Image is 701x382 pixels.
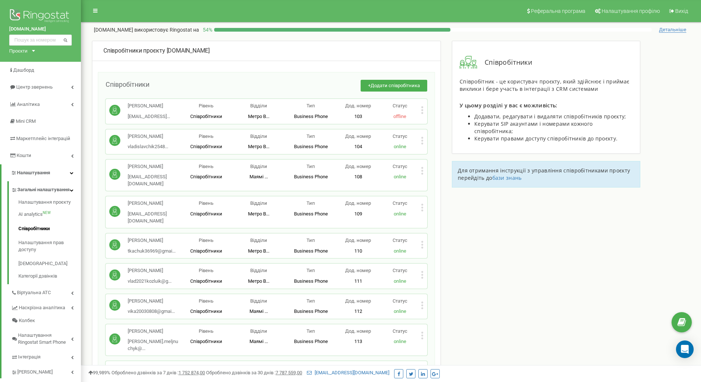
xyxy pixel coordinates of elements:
[199,164,213,169] span: Рівень
[18,354,40,361] span: Інтеграція
[16,136,70,141] span: Маркетплейс інтеграцій
[393,200,407,206] span: Статус
[294,211,328,217] span: Business Phone
[128,200,180,207] p: [PERSON_NAME]
[128,298,175,305] p: [PERSON_NAME]
[199,328,213,334] span: Рівень
[17,170,50,175] span: Налаштування
[393,298,407,304] span: Статус
[11,181,81,196] a: Загальні налаштування
[474,120,592,135] span: Керувати SIP акаунтами і номерами кожного співробітника;
[474,135,617,142] span: Керувати правами доступу співробітників до проєкту.
[190,248,222,254] span: Співробітники
[11,327,81,349] a: Налаштування Ringostat Smart Phone
[337,308,379,315] p: 112
[18,332,71,346] span: Налаштування Ringostat Smart Phone
[250,133,267,139] span: Відділи
[371,83,420,88] span: Додати співробітника
[531,8,585,14] span: Реферальна програма
[250,298,267,304] span: Відділи
[307,103,315,108] span: Тип
[337,174,379,181] p: 108
[199,103,213,108] span: Рівень
[276,370,302,375] u: 7 787 559,00
[250,268,267,273] span: Відділи
[250,328,267,334] span: Відділи
[250,200,267,206] span: Відділи
[18,207,81,222] a: AI analyticsNEW
[394,278,406,284] span: online
[11,349,81,364] a: Інтеграція
[474,113,626,120] span: Додавати, редагувати і видаляти співробітників проєкту;
[19,304,65,311] span: Наскрізна аналітика
[128,163,180,170] p: [PERSON_NAME]
[250,238,267,243] span: Відділи
[307,370,389,375] a: [EMAIL_ADDRESS][DOMAIN_NAME]
[11,299,81,314] a: Наскрізна аналітика
[345,298,371,304] span: Дод. номер
[18,236,81,257] a: Налаштування прав доступу
[393,164,407,169] span: Статус
[128,278,171,284] span: vlad2021kozluik@g...
[18,271,81,280] a: Категорії дзвінків
[190,174,222,179] span: Співробітники
[206,370,302,375] span: Оброблено дзвінків за 30 днів :
[337,211,379,218] p: 109
[128,328,180,335] p: [PERSON_NAME]
[19,317,35,324] span: Колбек
[307,133,315,139] span: Тип
[9,26,72,33] a: [DOMAIN_NAME]
[94,26,199,33] p: [DOMAIN_NAME]
[307,268,315,273] span: Тип
[111,370,205,375] span: Оброблено дзвінків за 7 днів :
[16,118,36,124] span: Mini CRM
[128,174,167,186] span: [EMAIL_ADDRESS][DOMAIN_NAME]
[199,200,213,206] span: Рівень
[394,248,406,254] span: online
[17,101,40,107] span: Аналiтика
[394,174,406,179] span: online
[128,144,168,149] span: vladislavchik2548...
[307,164,315,169] span: Тип
[337,113,379,120] p: 103
[128,133,168,140] p: [PERSON_NAME]
[134,27,199,33] span: використовує Ringostat на
[294,339,328,344] span: Business Phone
[492,174,522,181] a: бази знань
[294,308,328,314] span: Business Phone
[190,211,222,217] span: Співробітники
[128,339,178,351] span: [PERSON_NAME].meljnuchyk@...
[248,248,269,254] span: Метро В...
[190,339,222,344] span: Співробітники
[88,370,110,375] span: 99,989%
[199,298,213,304] span: Рівень
[18,199,81,208] a: Налаштування проєкту
[345,238,371,243] span: Дод. номер
[17,369,53,376] span: [PERSON_NAME]
[458,167,630,181] span: Для отримання інструкції з управління співробітниками проєкту перейдіть до
[675,8,688,14] span: Вихід
[393,268,407,273] span: Статус
[393,238,407,243] span: Статус
[249,339,268,344] span: Маямі ...
[337,338,379,345] p: 113
[9,35,72,46] input: Пошук за номером
[11,314,81,327] a: Колбек
[345,200,371,206] span: Дод. номер
[128,211,180,224] p: [EMAIL_ADDRESS][DOMAIN_NAME]
[294,248,328,254] span: Business Phone
[18,222,81,236] a: Співробітники
[250,164,267,169] span: Відділи
[249,174,268,179] span: Маямі ...
[199,268,213,273] span: Рівень
[190,308,222,314] span: Співробітники
[394,144,406,149] span: online
[248,278,269,284] span: Метро В...
[393,114,406,119] span: offline
[345,133,371,139] span: Дод. номер
[307,238,315,243] span: Тип
[11,284,81,299] a: Віртуальна АТС
[128,267,171,274] p: [PERSON_NAME]
[307,200,315,206] span: Тип
[307,298,315,304] span: Тип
